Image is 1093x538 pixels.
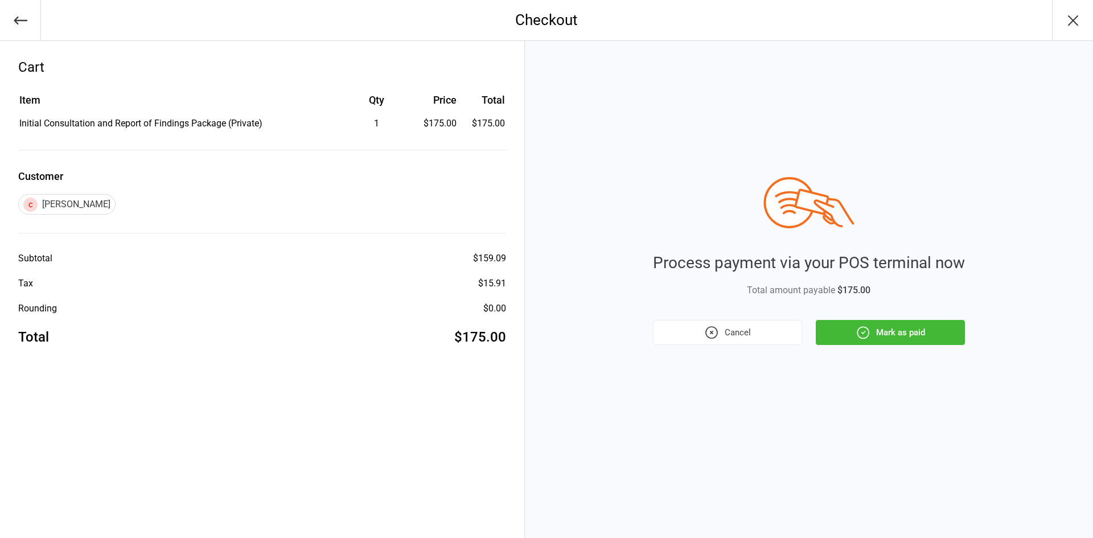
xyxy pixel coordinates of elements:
button: Mark as paid [816,320,965,345]
div: 1 [343,117,410,130]
th: Item [19,92,342,116]
div: $175.00 [412,117,457,130]
div: Subtotal [18,252,52,265]
div: $0.00 [483,302,506,315]
td: $175.00 [461,117,505,130]
div: Rounding [18,302,57,315]
div: [PERSON_NAME] [18,194,116,215]
div: Total amount payable [653,284,965,297]
div: $175.00 [454,327,506,347]
div: $15.91 [478,277,506,290]
div: Process payment via your POS terminal now [653,251,965,275]
div: Total [18,327,49,347]
span: Initial Consultation and Report of Findings Package (Private) [19,118,262,129]
th: Total [461,92,505,116]
div: $159.09 [473,252,506,265]
div: Price [412,92,457,108]
label: Customer [18,169,506,184]
button: Cancel [653,320,802,345]
div: Cart [18,57,506,77]
th: Qty [343,92,410,116]
div: Tax [18,277,33,290]
span: $175.00 [837,285,870,295]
